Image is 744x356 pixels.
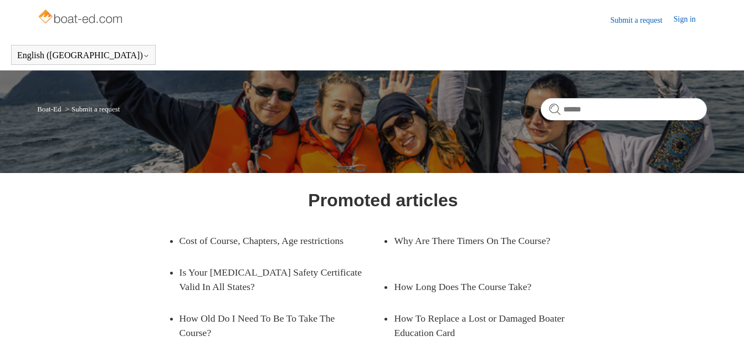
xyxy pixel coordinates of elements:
a: Sign in [674,13,707,27]
a: Boat-Ed [37,105,61,113]
h1: Promoted articles [308,187,458,213]
li: Boat-Ed [37,105,63,113]
img: Boat-Ed Help Center home page [37,7,125,29]
button: English ([GEOGRAPHIC_DATA]) [17,50,150,60]
a: Why Are There Timers On The Course? [394,225,581,256]
a: How Long Does The Course Take? [394,271,581,302]
a: Cost of Course, Chapters, Age restrictions [179,225,367,256]
a: How Old Do I Need To Be To Take The Course? [179,303,367,349]
li: Submit a request [63,105,120,113]
a: Submit a request [610,14,674,26]
a: How To Replace a Lost or Damaged Boater Education Card [394,303,598,349]
a: Is Your [MEDICAL_DATA] Safety Certificate Valid In All States? [179,257,383,303]
input: Search [541,98,707,120]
